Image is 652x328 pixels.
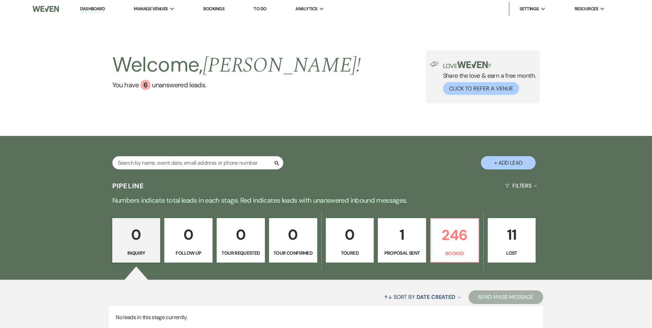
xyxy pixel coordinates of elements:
a: 0Inquiry [112,218,161,263]
a: To Do [254,6,266,12]
p: 0 [273,223,313,246]
span: Date Created [417,293,455,301]
p: 246 [435,224,474,247]
p: Booked [435,250,474,257]
div: 6 [140,80,151,90]
span: ↑↓ [384,293,392,301]
span: [PERSON_NAME] ! [203,50,361,81]
p: 0 [221,223,260,246]
p: Lost [492,249,532,257]
a: 1Proposal Sent [378,218,426,263]
a: 0Follow Up [164,218,213,263]
span: Analytics [295,5,317,12]
h3: Pipeline [112,181,144,191]
span: Settings [520,5,539,12]
p: Proposal Sent [382,249,422,257]
span: Manage Venues [134,5,168,12]
p: 0 [169,223,208,246]
p: Numbers indicate total leads in each stage. Red indicates leads with unanswered inbound messages. [80,195,573,206]
button: Click to Refer a Venue [443,82,519,95]
img: Weven Logo [33,2,59,16]
h2: Welcome, [112,50,361,80]
a: Bookings [203,6,225,12]
p: 0 [117,223,156,246]
a: 0Toured [326,218,374,263]
div: Share the love & earn a free month. [439,61,536,95]
p: 0 [330,223,370,246]
p: 1 [382,223,422,246]
a: 11Lost [488,218,536,263]
a: 0Tour Confirmed [269,218,317,263]
p: Love ? [443,61,536,69]
img: weven-logo-green.svg [457,61,488,68]
button: Send Mass Message [469,290,543,304]
p: Toured [330,249,370,257]
p: Follow Up [169,249,208,257]
img: loud-speaker-illustration.svg [430,61,439,67]
a: Dashboard [80,6,105,12]
button: Filters [502,177,540,195]
a: 0Tour Requested [217,218,265,263]
span: Resources [575,5,598,12]
p: Tour Requested [221,249,260,257]
p: Inquiry [117,249,156,257]
button: Sort By Date Created [381,288,463,306]
a: You have 6 unanswered leads. [112,80,361,90]
button: + Add Lead [481,156,536,169]
input: Search by name, event date, email address or phone number [112,156,283,169]
a: 246Booked [430,218,479,263]
p: 11 [492,223,532,246]
p: Tour Confirmed [273,249,313,257]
